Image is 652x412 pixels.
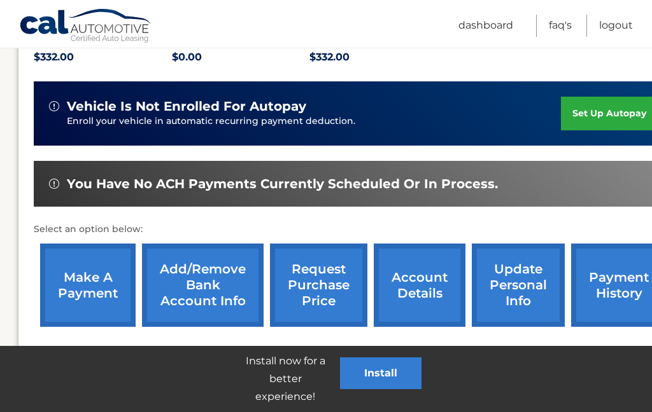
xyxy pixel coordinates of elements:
[458,15,513,37] a: Dashboard
[172,48,310,66] p: $0.00
[19,8,153,45] a: Cal Automotive
[40,244,136,327] a: make a payment
[67,99,306,114] span: vehicle is not enrolled for autopay
[374,244,465,327] a: account details
[549,15,572,37] a: FAQ's
[340,357,422,389] button: Install
[34,48,172,66] p: $332.00
[230,352,340,406] p: Install now for a better experience!
[142,244,264,327] a: Add/Remove bank account info
[67,114,561,128] p: Enroll your vehicle in automatic recurring payment deduction.
[67,176,498,192] span: You have no ACH payments currently scheduled or in process.
[599,15,633,37] a: Logout
[49,101,59,111] img: alert-white.svg
[270,244,367,327] a: request purchase price
[309,48,448,66] p: $332.00
[49,179,59,189] img: alert-white.svg
[472,244,565,327] a: update personal info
